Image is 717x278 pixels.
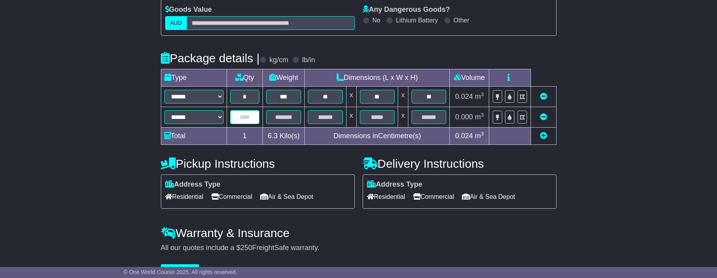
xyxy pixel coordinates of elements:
h4: Pickup Instructions [161,157,355,170]
label: lb/in [302,56,315,65]
label: Goods Value [165,6,212,14]
span: 0.024 [455,132,473,140]
td: Weight [263,69,305,86]
a: Add new item [540,132,547,140]
h4: Delivery Instructions [363,157,557,170]
span: 0.024 [455,93,473,100]
span: Commercial [211,191,252,203]
span: Residential [165,191,203,203]
label: Address Type [165,180,221,189]
a: Remove this item [540,93,547,100]
span: 6.3 [268,132,277,140]
td: Qty [227,69,263,86]
td: Type [161,69,227,86]
h4: Package details | [161,52,260,65]
label: Lithium Battery [396,17,438,24]
label: Other [454,17,469,24]
span: 0.000 [455,113,473,121]
td: x [346,86,356,107]
td: Kilo(s) [263,127,305,145]
label: Address Type [367,180,423,189]
td: Total [161,127,227,145]
td: Volume [450,69,489,86]
span: Air & Sea Depot [260,191,313,203]
td: Dimensions in Centimetre(s) [305,127,450,145]
span: m [475,113,484,121]
td: Dimensions (L x W x H) [305,69,450,86]
td: x [398,107,408,127]
div: All our quotes include a $ FreightSafe warranty. [161,244,557,252]
span: Residential [367,191,405,203]
label: Any Dangerous Goods? [363,6,450,14]
span: 250 [240,244,252,252]
span: m [475,93,484,100]
a: Remove this item [540,113,547,121]
span: m [475,132,484,140]
label: kg/cm [269,56,288,65]
sup: 3 [481,91,484,97]
label: AUD [165,16,187,30]
span: Commercial [413,191,454,203]
sup: 3 [481,112,484,118]
sup: 3 [481,131,484,137]
td: 1 [227,127,263,145]
span: Air & Sea Depot [462,191,515,203]
span: © One World Courier 2025. All rights reserved. [123,269,237,275]
h4: Warranty & Insurance [161,226,557,239]
td: x [398,86,408,107]
button: Get Quotes [161,264,199,278]
td: x [346,107,356,127]
label: No [372,17,380,24]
